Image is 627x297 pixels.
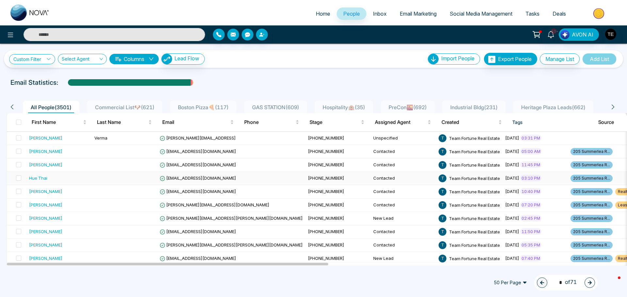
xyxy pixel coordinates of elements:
a: Deals [546,7,572,20]
span: Team Fortune Real Estate [449,202,500,207]
td: Contacted [371,185,436,199]
span: T [439,215,446,222]
span: 07:20 PM [520,201,541,208]
div: Hue Thai [29,175,47,181]
img: User Avatar [605,29,616,40]
span: [EMAIL_ADDRESS][DOMAIN_NAME] [160,256,236,261]
span: GAS STATION ( 609 ) [249,104,302,111]
div: [PERSON_NAME] [29,188,62,195]
span: Team Fortune Real Estate [449,242,500,247]
span: [PHONE_NUMBER] [308,215,344,221]
th: Tags [507,113,593,131]
span: [PERSON_NAME][EMAIL_ADDRESS][PERSON_NAME][DOMAIN_NAME] [160,242,303,247]
span: [DATE] [505,215,519,221]
a: Lead FlowLead Flow [159,53,205,65]
div: [PERSON_NAME] [29,161,62,168]
span: T [439,148,446,156]
span: T [439,228,446,236]
span: [PERSON_NAME][EMAIL_ADDRESS][DOMAIN_NAME] [160,202,269,207]
button: Manage List [540,53,580,65]
span: Email Marketing [400,10,437,17]
th: Last Name [92,113,157,131]
a: Custom Filter [9,54,55,64]
span: Team Fortune Real Estate [449,135,500,141]
td: Contacted [371,239,436,252]
span: [DATE] [505,175,519,181]
span: Deals [553,10,566,17]
span: 50 Per Page [489,277,532,288]
img: Market-place.gif [576,6,623,21]
span: Team Fortune Real Estate [449,149,500,154]
span: [PHONE_NUMBER] [308,229,344,234]
div: [PERSON_NAME] [29,201,62,208]
span: [PHONE_NUMBER] [308,162,344,167]
span: 205 Summerlea R... [571,161,613,169]
span: [DATE] [505,135,519,141]
span: Hospitality🏨 ( 35 ) [320,104,368,111]
div: [PERSON_NAME] [29,255,62,261]
span: Team Fortune Real Estate [449,162,500,167]
button: AVON AI [559,28,599,41]
span: [PERSON_NAME][EMAIL_ADDRESS][PERSON_NAME][DOMAIN_NAME] [160,215,303,221]
span: 02:45 PM [520,215,541,221]
span: [EMAIL_ADDRESS][DOMAIN_NAME] [160,175,236,181]
a: Social Media Management [443,7,519,20]
span: Boston Pizza🍕 ( 117 ) [175,104,231,111]
span: Created [442,118,497,126]
span: [EMAIL_ADDRESS][DOMAIN_NAME] [160,189,236,194]
span: [PHONE_NUMBER] [308,175,344,181]
th: Created [436,113,507,131]
span: Home [316,10,330,17]
img: Nova CRM Logo [10,5,50,21]
span: [DATE] [505,256,519,261]
span: [EMAIL_ADDRESS][DOMAIN_NAME] [160,162,236,167]
div: [PERSON_NAME] [29,215,62,221]
span: Team Fortune Real Estate [449,189,500,194]
a: Email Marketing [393,7,443,20]
span: of 71 [555,278,577,287]
span: People [343,10,360,17]
span: 205 Summerlea R... [571,255,613,262]
span: [DATE] [505,149,519,154]
span: T [439,161,446,169]
span: 205 Summerlea R... [571,242,613,249]
th: Stage [304,113,370,131]
span: T [439,174,446,182]
span: 10:40 PM [520,188,541,195]
span: 05:00 AM [520,148,542,155]
span: [DATE] [505,162,519,167]
a: People [337,7,366,20]
span: First Name [32,118,82,126]
span: [PHONE_NUMBER] [308,256,344,261]
div: [PERSON_NAME] [29,242,62,248]
iframe: Intercom live chat [605,275,620,290]
div: [PERSON_NAME] [29,228,62,235]
span: Commercial List🐶 ( 621 ) [92,104,157,111]
span: Team Fortune Real Estate [449,256,500,261]
span: 03:31 PM [520,135,541,141]
span: Tasks [525,10,539,17]
span: Team Fortune Real Estate [449,215,500,221]
span: [PHONE_NUMBER] [308,189,344,194]
td: Unspecified [371,132,436,145]
td: New Lead [371,252,436,265]
th: First Name [26,113,92,131]
span: [PHONE_NUMBER] [308,135,344,141]
span: T [439,188,446,196]
a: Tasks [519,7,546,20]
td: Contacted [371,158,436,172]
div: [PERSON_NAME] [29,148,62,155]
span: Heritage Plaza Leads ( 662 ) [519,104,588,111]
span: 205 Summerlea R... [571,215,613,222]
span: Team Fortune Real Estate [449,229,500,234]
span: Stage [310,118,360,126]
span: 05:35 PM [520,242,541,248]
span: Import People [441,55,474,62]
div: [PERSON_NAME] [29,135,62,141]
span: T [439,241,446,249]
span: [DATE] [505,189,519,194]
span: 205 Summerlea R... [571,201,613,209]
span: All People ( 3501 ) [28,104,74,111]
span: 11:50 PM [520,228,541,235]
a: Home [309,7,337,20]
